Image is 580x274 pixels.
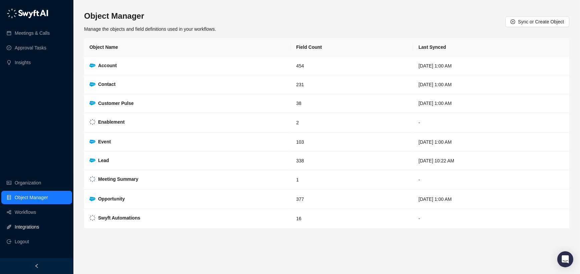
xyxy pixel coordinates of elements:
img: salesforce-ChMvK6Xa.png [89,140,95,144]
td: - [413,209,569,229]
span: Sync or Create Object [518,18,564,25]
strong: Opportunity [98,196,125,201]
td: 338 [291,151,413,170]
td: 1 [291,170,413,190]
img: Swyft Logo [89,215,95,221]
span: plus-circle [511,19,515,24]
a: Integrations [15,220,39,234]
img: salesforce-ChMvK6Xa.png [89,158,95,163]
img: salesforce-ChMvK6Xa.png [89,82,95,87]
img: salesforce-ChMvK6Xa.png [89,63,95,68]
td: [DATE] 1:00 AM [413,94,569,113]
strong: Contact [98,82,115,87]
strong: Event [98,139,111,144]
strong: Enablement [98,119,124,125]
a: Approval Tasks [15,41,46,54]
div: Open Intercom Messenger [557,251,573,267]
span: Logout [15,235,29,248]
h3: Object Manager [84,11,216,21]
td: 103 [291,133,413,151]
td: [DATE] 1:00 AM [413,75,569,94]
td: - [413,113,569,133]
img: salesforce-ChMvK6Xa.png [89,101,95,105]
th: Last Synced [413,38,569,56]
a: Workflows [15,205,36,219]
strong: Lead [98,158,109,163]
img: Swyft Logo [89,176,95,182]
a: Object Manager [15,191,48,204]
td: 454 [291,56,413,75]
strong: Meeting Summary [98,176,138,182]
a: Organization [15,176,41,189]
span: left [34,264,39,268]
img: Swyft Logo [89,119,95,125]
strong: Customer Pulse [98,101,134,106]
img: salesforce-ChMvK6Xa.png [89,197,95,201]
span: Manage the objects and field definitions used in your workflows. [84,26,216,32]
td: - [413,170,569,190]
td: 38 [291,94,413,113]
td: 377 [291,190,413,209]
th: Field Count [291,38,413,56]
td: 16 [291,209,413,229]
a: Meetings & Calls [15,26,50,40]
span: logout [7,239,11,244]
img: logo-05li4sbe.png [7,8,48,18]
td: [DATE] 1:00 AM [413,56,569,75]
th: Object Name [84,38,291,56]
button: Sync or Create Object [505,16,569,27]
strong: Account [98,63,117,68]
td: [DATE] 1:00 AM [413,133,569,151]
td: 231 [291,75,413,94]
td: [DATE] 10:22 AM [413,151,569,170]
td: 2 [291,113,413,133]
a: Insights [15,56,31,69]
strong: Swyft Automations [98,215,140,221]
td: [DATE] 1:00 AM [413,190,569,209]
